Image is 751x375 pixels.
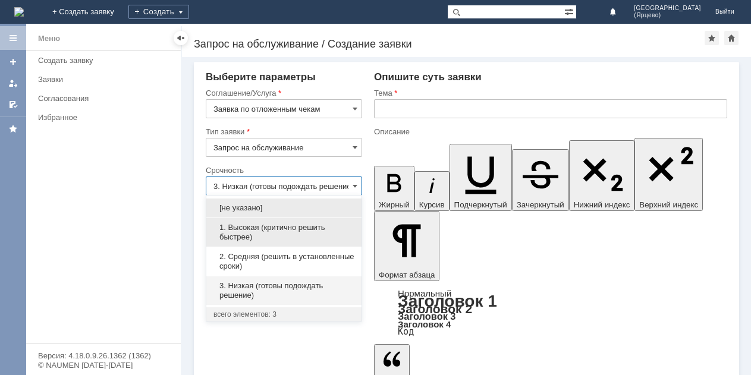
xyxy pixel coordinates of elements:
img: logo [14,7,24,17]
span: 3. Низкая (готовы подождать решение) [213,281,354,300]
button: Зачеркнутый [512,149,569,211]
button: Формат абзаца [374,211,439,281]
span: Опишите суть заявки [374,71,482,83]
a: Нормальный [398,288,451,298]
span: Выберите параметры [206,71,316,83]
span: Жирный [379,200,410,209]
div: Версия: 4.18.0.9.26.1362 (1362) [38,352,169,360]
button: Нижний индекс [569,140,635,211]
span: Зачеркнутый [517,200,564,209]
span: Курсив [419,200,445,209]
div: © NAUMEN [DATE]-[DATE] [38,361,169,369]
a: Заголовок 1 [398,292,497,310]
a: Код [398,326,414,337]
span: Формат абзаца [379,270,435,279]
div: Тип заявки [206,128,360,135]
div: Срочность [206,166,360,174]
a: Перейти на домашнюю страницу [14,7,24,17]
button: Верхний индекс [634,138,703,211]
div: Соглашение/Услуга [206,89,360,97]
span: [GEOGRAPHIC_DATA] [634,5,701,12]
div: Меню [38,31,60,46]
button: Курсив [414,171,450,211]
div: Создать [128,5,189,19]
a: Заголовок 2 [398,302,472,316]
div: Описание [374,128,725,135]
a: Создать заявку [4,52,23,71]
div: Формат абзаца [374,289,727,336]
a: Мои согласования [4,95,23,114]
a: Заявки [33,70,178,89]
a: Мои заявки [4,74,23,93]
span: Верхний индекс [639,200,698,209]
button: Жирный [374,166,414,211]
span: Подчеркнутый [454,200,507,209]
button: Подчеркнутый [450,144,512,211]
span: Нижний индекс [574,200,630,209]
div: Избранное [38,113,161,122]
span: (Ярцево) [634,12,701,19]
div: Запрос на обслуживание / Создание заявки [194,38,705,50]
div: Сделать домашней страницей [724,31,739,45]
a: Создать заявку [33,51,178,70]
div: Скрыть меню [174,31,188,45]
div: Добавить в избранное [705,31,719,45]
a: Заголовок 4 [398,319,451,329]
a: Заголовок 3 [398,311,455,322]
a: Согласования [33,89,178,108]
span: 1. Высокая (критично решить быстрее) [213,223,354,242]
span: [не указано] [213,203,354,213]
div: всего элементов: 3 [213,310,354,319]
div: Заявки [38,75,174,84]
span: 2. Средняя (решить в установленные сроки) [213,252,354,271]
span: Расширенный поиск [564,5,576,17]
div: Тема [374,89,725,97]
div: Создать заявку [38,56,174,65]
div: Согласования [38,94,174,103]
